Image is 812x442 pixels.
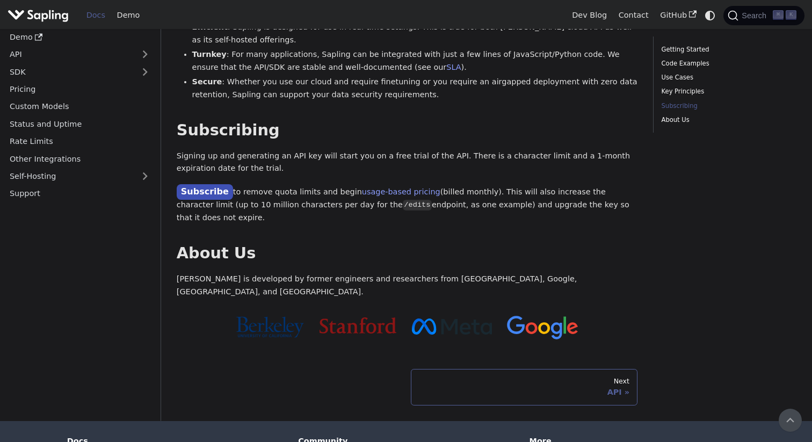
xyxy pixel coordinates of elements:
[192,23,228,31] strong: Efficient
[362,187,440,196] a: usage-based pricing
[177,185,638,224] p: to remove quota limits and begin (billed monthly). This will also increase the character limit (u...
[662,59,793,69] a: Code Examples
[403,200,432,211] code: /edits
[654,7,702,24] a: GitHub
[779,409,802,432] button: Scroll back to top
[613,7,655,24] a: Contact
[723,6,804,25] button: Search (Command+K)
[411,369,637,405] a: NextAPI
[446,63,461,71] a: SLA
[419,377,629,386] div: Next
[192,76,638,102] li: : Whether you use our cloud and require finetuning or you require an airgapped deployment with ze...
[662,45,793,55] a: Getting Started
[177,150,638,176] p: Signing up and generating an API key will start you on a free trial of the API. There is a charac...
[177,184,233,200] a: Subscribe
[786,10,796,20] kbd: K
[134,64,156,79] button: Expand sidebar category 'SDK'
[177,244,638,263] h2: About Us
[662,86,793,97] a: Key Principles
[4,116,156,132] a: Status and Uptime
[8,8,73,23] a: Sapling.ai
[192,48,638,74] li: : For many applications, Sapling can be integrated with just a few lines of JavaScript/Python cod...
[4,64,134,79] a: SDK
[4,133,156,149] a: Rate Limits
[192,21,638,47] li: : Sapling is designed for use in real-time settings. This is true for both [PERSON_NAME] cloud AP...
[236,316,304,338] img: Cal
[4,81,156,97] a: Pricing
[177,121,638,140] h2: Subscribing
[419,387,629,397] div: API
[566,7,612,24] a: Dev Blog
[4,29,156,45] a: Demo
[4,168,156,184] a: Self-Hosting
[111,7,146,24] a: Demo
[4,151,156,166] a: Other Integrations
[4,186,156,201] a: Support
[8,8,69,23] img: Sapling.ai
[320,317,396,334] img: Stanford
[81,7,111,24] a: Docs
[507,316,578,340] img: Google
[662,115,793,125] a: About Us
[702,8,718,23] button: Switch between dark and light mode (currently system mode)
[177,369,638,405] nav: Docs pages
[662,101,793,111] a: Subscribing
[662,73,793,83] a: Use Cases
[134,47,156,62] button: Expand sidebar category 'API'
[192,50,227,59] strong: Turnkey
[192,77,222,86] strong: Secure
[4,47,134,62] a: API
[412,318,492,335] img: Meta
[177,273,638,299] p: [PERSON_NAME] is developed by former engineers and researchers from [GEOGRAPHIC_DATA], Google, [G...
[738,11,773,20] span: Search
[4,99,156,114] a: Custom Models
[773,10,784,20] kbd: ⌘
